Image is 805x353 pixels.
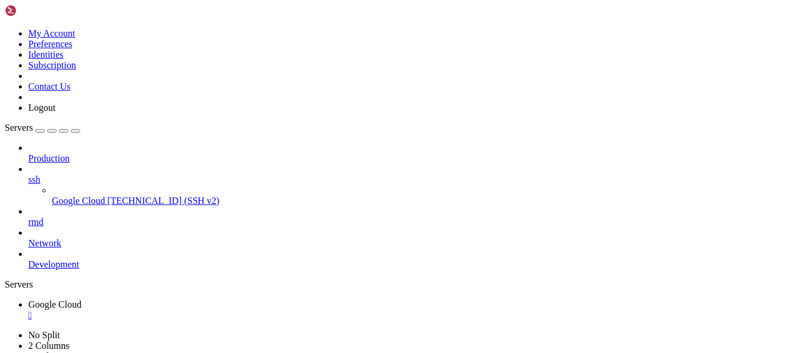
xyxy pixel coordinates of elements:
[52,196,105,206] span: Google Cloud
[28,39,72,49] a: Preferences
[5,5,72,17] img: Shellngn
[28,81,71,91] a: Contact Us
[28,259,79,269] span: Development
[5,279,800,290] div: Servers
[28,50,64,60] a: Identities
[28,206,800,227] li: rmd
[28,249,800,270] li: Development
[28,238,800,249] a: Network
[28,103,55,113] a: Logout
[28,143,800,164] li: Production
[28,341,70,351] a: 2 Columns
[28,164,800,206] li: ssh
[28,227,800,249] li: Network
[28,174,800,185] a: ssh
[28,259,800,270] a: Development
[28,28,75,38] a: My Account
[28,60,76,70] a: Subscription
[52,196,800,206] a: Google Cloud [TECHNICAL_ID] (SSH v2)
[28,310,800,321] a: 
[28,153,800,164] a: Production
[28,217,800,227] a: rmd
[28,299,81,309] span: Google Cloud
[28,217,44,227] span: rmd
[28,174,40,184] span: ssh
[28,330,60,340] a: No Split
[28,153,70,163] span: Production
[5,123,80,133] a: Servers
[28,238,61,248] span: Network
[28,299,800,321] a: Google Cloud
[5,123,33,133] span: Servers
[52,185,800,206] li: Google Cloud [TECHNICAL_ID] (SSH v2)
[107,196,219,206] span: [TECHNICAL_ID] (SSH v2)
